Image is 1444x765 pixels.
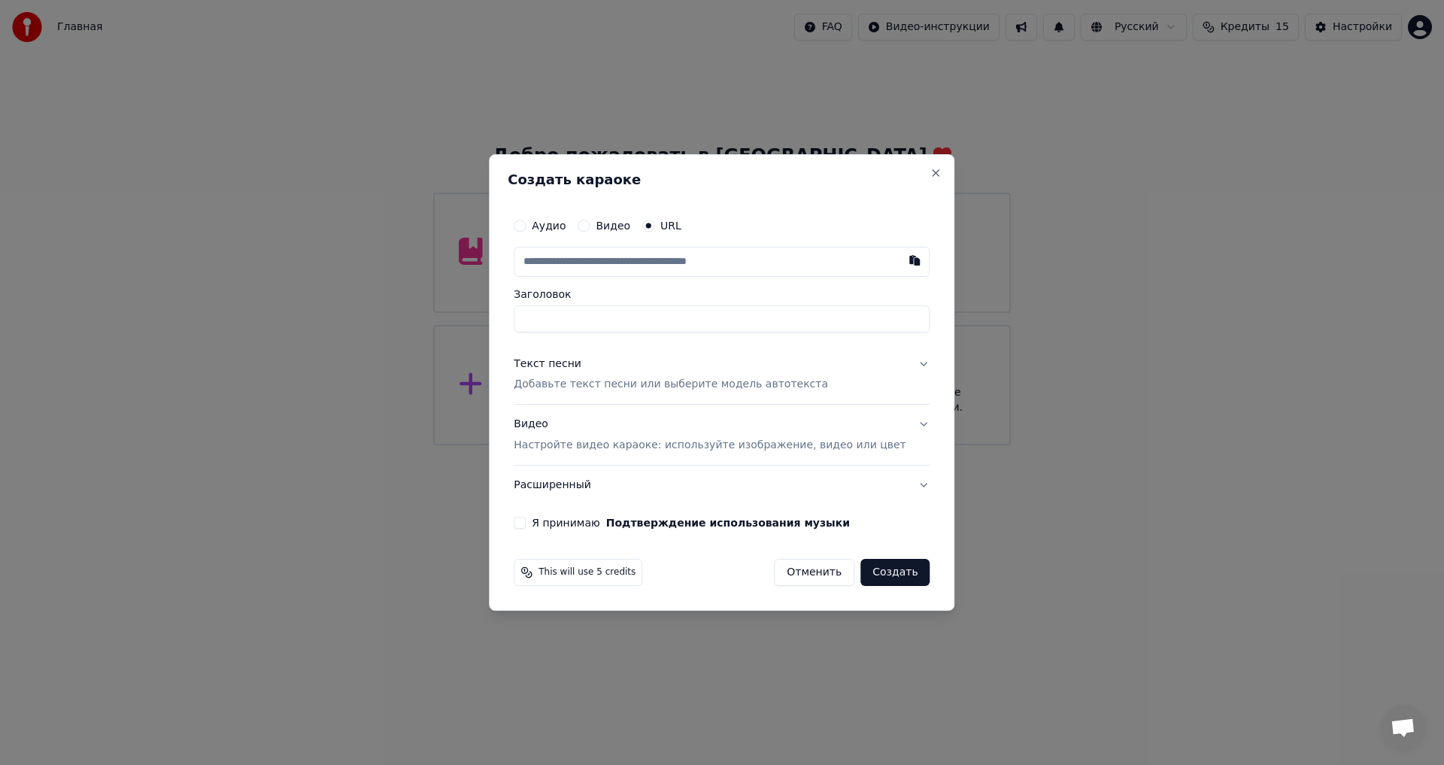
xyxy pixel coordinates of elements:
button: Текст песниДобавьте текст песни или выберите модель автотекста [514,345,930,405]
label: Заголовок [514,289,930,299]
p: Добавьте текст песни или выберите модель автотекста [514,378,828,393]
button: Я принимаю [606,518,850,528]
p: Настройте видео караоке: используйте изображение, видео или цвет [514,438,906,453]
h2: Создать караоке [508,173,936,187]
div: Видео [514,417,906,454]
button: Создать [860,559,930,586]
button: Отменить [774,559,854,586]
label: Видео [596,220,630,231]
div: Текст песни [514,357,581,372]
label: URL [660,220,681,231]
label: Я принимаю [532,518,850,528]
label: Аудио [532,220,566,231]
span: This will use 5 credits [538,566,636,578]
button: Расширенный [514,466,930,505]
button: ВидеоНастройте видео караоке: используйте изображение, видео или цвет [514,405,930,466]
